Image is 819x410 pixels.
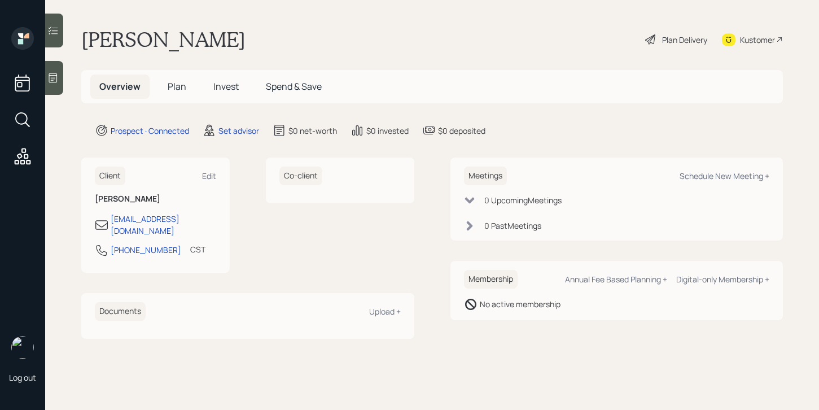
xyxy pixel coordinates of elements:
[95,302,146,321] h6: Documents
[480,298,560,310] div: No active membership
[369,306,401,317] div: Upload +
[279,167,322,185] h6: Co-client
[662,34,707,46] div: Plan Delivery
[202,171,216,181] div: Edit
[81,27,246,52] h1: [PERSON_NAME]
[438,125,485,137] div: $0 deposited
[464,270,518,289] h6: Membership
[484,194,562,206] div: 0 Upcoming Meeting s
[676,274,769,285] div: Digital-only Membership +
[213,80,239,93] span: Invest
[366,125,409,137] div: $0 invested
[680,171,769,181] div: Schedule New Meeting +
[111,125,189,137] div: Prospect · Connected
[218,125,259,137] div: Set advisor
[111,244,181,256] div: [PHONE_NUMBER]
[266,80,322,93] span: Spend & Save
[740,34,775,46] div: Kustomer
[168,80,186,93] span: Plan
[111,213,216,237] div: [EMAIL_ADDRESS][DOMAIN_NAME]
[484,220,541,232] div: 0 Past Meeting s
[464,167,507,185] h6: Meetings
[190,243,205,255] div: CST
[565,274,667,285] div: Annual Fee Based Planning +
[9,372,36,383] div: Log out
[95,194,216,204] h6: [PERSON_NAME]
[99,80,141,93] span: Overview
[95,167,125,185] h6: Client
[11,336,34,359] img: retirable_logo.png
[288,125,337,137] div: $0 net-worth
